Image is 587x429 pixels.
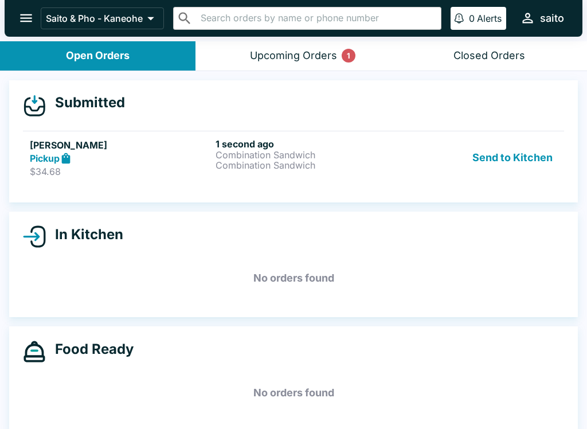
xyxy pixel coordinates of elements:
div: Closed Orders [453,49,525,63]
p: Alerts [477,13,502,24]
h5: No orders found [23,372,564,414]
p: Saito & Pho - Kaneohe [46,13,143,24]
button: saito [515,6,569,30]
div: Upcoming Orders [250,49,337,63]
button: Saito & Pho - Kaneohe [41,7,164,29]
strong: Pickup [30,153,60,164]
p: 0 [469,13,475,24]
button: open drawer [11,3,41,33]
p: Combination Sandwich [216,160,397,170]
h5: [PERSON_NAME] [30,138,211,152]
h4: Submitted [46,94,125,111]
input: Search orders by name or phone number [197,10,436,26]
h5: No orders found [23,258,564,299]
div: Open Orders [66,49,130,63]
h4: In Kitchen [46,226,123,243]
button: Send to Kitchen [468,138,557,178]
h6: 1 second ago [216,138,397,150]
a: [PERSON_NAME]Pickup$34.681 second agoCombination SandwichCombination SandwichSend to Kitchen [23,131,564,185]
p: $34.68 [30,166,211,177]
p: 1 [347,50,350,61]
p: Combination Sandwich [216,150,397,160]
h4: Food Ready [46,341,134,358]
div: saito [540,11,564,25]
